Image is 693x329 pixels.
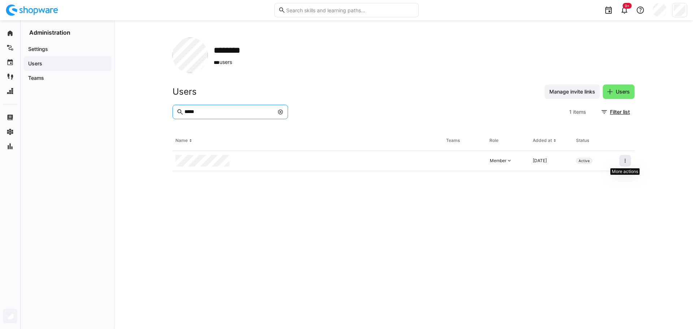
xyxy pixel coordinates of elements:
span: users [214,59,255,66]
span: 1 [569,108,572,116]
div: Name [175,138,188,143]
h2: Users [173,86,197,97]
div: Status [576,138,589,143]
button: Manage invite links [545,85,600,99]
span: Manage invite links [548,88,596,95]
div: Added at [533,138,552,143]
div: More actions [610,168,640,175]
span: [DATE] [533,158,547,163]
span: items [573,108,586,116]
span: Filter list [609,108,631,116]
button: Filter list [597,105,635,119]
div: Member [490,158,506,164]
div: Role [489,138,498,143]
div: Teams [446,138,460,143]
input: Search skills and learning paths… [286,7,415,13]
span: 9+ [625,4,629,8]
span: Active [579,159,590,163]
span: Users [615,88,631,95]
button: Users [603,85,635,99]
